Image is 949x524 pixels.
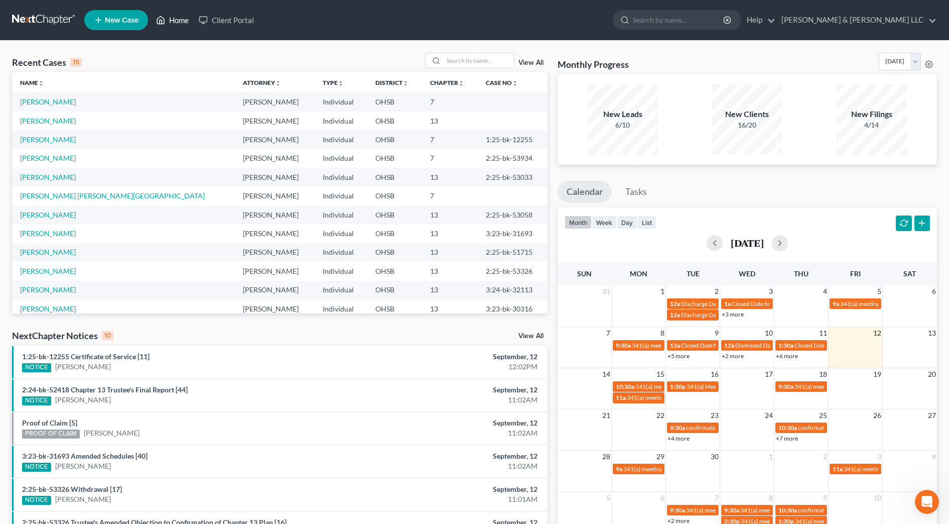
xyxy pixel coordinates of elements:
span: 28 [601,451,611,463]
span: Closed Date for [PERSON_NAME] [732,300,821,307]
a: [PERSON_NAME] [20,304,76,313]
span: 6 [659,492,665,504]
td: 7 [422,92,478,111]
span: 341(a) meeting for [PERSON_NAME] [844,465,940,473]
div: We typically reply in a few hours [21,137,168,148]
span: 341(a) Meeting for [DEMOGRAPHIC_DATA][PERSON_NAME] [687,383,850,390]
div: 6/10 [588,120,658,130]
a: [PERSON_NAME] [55,395,111,405]
div: September, 12 [372,484,537,494]
div: Recent Cases [12,56,82,68]
a: [PERSON_NAME] [20,267,76,275]
span: Discharge Date for [PERSON_NAME][GEOGRAPHIC_DATA] [681,300,839,307]
span: 2 [822,451,828,463]
div: 4/14 [837,120,907,130]
span: 1:30p [670,383,686,390]
span: 341(a) meeting for [PERSON_NAME] & [PERSON_NAME] [627,394,777,401]
span: Mon [630,269,647,278]
td: 13 [422,205,478,224]
a: Proof of Claim [5] [22,418,77,427]
span: 29 [655,451,665,463]
h3: Monthly Progress [558,58,629,70]
a: Calendar [558,181,612,203]
div: Statement of Financial Affairs - Payments Made in the Last 90 days [15,208,186,238]
span: 9:30a [670,506,685,514]
a: [PERSON_NAME] [20,248,76,256]
a: Tasks [616,181,656,203]
td: Individual [315,130,367,149]
td: OHSB [367,262,422,280]
td: OHSB [367,130,422,149]
a: 2:24-bk-52418 Chapter 13 Trustee's Final Report [44] [22,385,188,394]
span: 341(a) meeting for [PERSON_NAME] [794,383,891,390]
td: [PERSON_NAME] [235,224,315,243]
a: [PERSON_NAME] [84,428,140,438]
div: 12:02PM [372,362,537,372]
button: week [592,216,617,229]
span: 11a [616,394,626,401]
span: 1:30a [778,342,793,349]
span: 4 [931,451,937,463]
a: Help [742,11,775,29]
td: [PERSON_NAME] [235,205,315,224]
td: [PERSON_NAME] [235,112,315,130]
td: 13 [422,281,478,299]
i: unfold_more [338,80,344,86]
div: New Clients [712,109,782,120]
div: 11:02AM [372,395,537,405]
td: OHSB [367,243,422,262]
span: 3 [876,451,882,463]
button: month [565,216,592,229]
a: [PERSON_NAME] [55,362,111,372]
span: 17 [764,368,774,380]
i: unfold_more [512,80,518,86]
a: [PERSON_NAME] [20,211,76,219]
td: 3:24-bk-32113 [478,281,548,299]
a: +2 more [722,352,744,360]
div: Close [173,16,191,34]
td: Individual [315,168,367,186]
td: Individual [315,243,367,262]
span: 27 [927,409,937,422]
span: 9:30a [616,342,631,349]
td: Individual [315,112,367,130]
td: 2:25-bk-53058 [478,205,548,224]
input: Search by name... [633,11,725,29]
td: 1:25-bk-12255 [478,130,548,149]
a: Districtunfold_more [375,79,409,86]
div: 11:02AM [372,428,537,438]
span: Sun [577,269,592,278]
a: Chapterunfold_more [430,79,464,86]
td: 2:25-bk-51715 [478,243,548,262]
span: Wed [739,269,755,278]
span: 12a [670,300,680,307]
td: OHSB [367,299,422,318]
div: 10 [102,331,113,340]
span: 21 [601,409,611,422]
span: 9:30a [670,424,685,432]
a: Typeunfold_more [323,79,344,86]
div: September, 12 [372,385,537,395]
td: [PERSON_NAME] [235,130,315,149]
span: 9a [616,465,622,473]
div: Send us a message [21,127,168,137]
span: 14 [601,368,611,380]
a: View All [518,333,544,340]
span: 25 [818,409,828,422]
td: OHSB [367,168,422,186]
span: Sat [903,269,916,278]
td: Individual [315,299,367,318]
td: 13 [422,112,478,130]
td: [PERSON_NAME] [235,243,315,262]
div: NOTICE [22,496,51,505]
a: +4 more [667,435,690,442]
td: OHSB [367,186,422,205]
td: 3:23-bk-30316 [478,299,548,318]
i: unfold_more [402,80,409,86]
span: Closed Date for [PERSON_NAME][GEOGRAPHIC_DATA] [681,342,831,349]
a: +7 more [776,435,798,442]
div: Send us a messageWe typically reply in a few hours [10,118,191,156]
img: Profile image for Emma [98,16,118,36]
td: OHSB [367,92,422,111]
button: Messages [67,313,133,354]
